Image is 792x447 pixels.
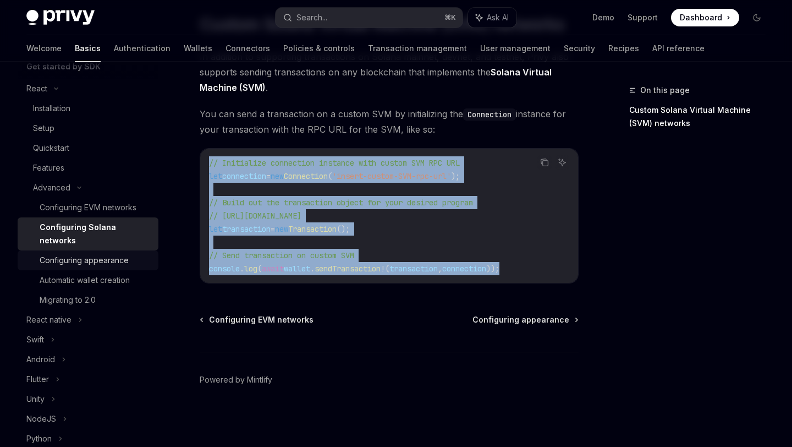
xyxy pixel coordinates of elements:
[537,155,552,170] button: Copy the contents from the code block
[487,12,509,23] span: Ask AI
[480,35,551,62] a: User management
[444,13,456,22] span: ⌘ K
[472,314,577,325] a: Configuring appearance
[209,250,354,260] span: // Send transaction on custom SVM
[332,171,451,181] span: 'insert-custom-SVM-rpc-url'
[33,181,70,194] div: Advanced
[671,9,739,26] a: Dashboard
[26,10,95,25] img: dark logo
[33,141,69,155] div: Quickstart
[680,12,722,23] span: Dashboard
[628,12,658,23] a: Support
[275,224,288,234] span: new
[209,224,222,234] span: let
[640,84,690,97] span: On this page
[201,314,313,325] a: Configuring EVM networks
[463,108,516,121] code: Connection
[337,224,350,234] span: ();
[26,373,49,386] div: Flutter
[389,264,438,274] span: transaction
[271,224,275,234] span: =
[240,264,244,274] span: .
[184,35,212,62] a: Wallets
[276,8,462,28] button: Search...⌘K
[315,264,381,274] span: sendTransaction
[652,35,705,62] a: API reference
[266,171,271,181] span: =
[18,290,158,310] a: Migrating to 2.0
[209,198,473,208] span: // Build out the transaction object for your desired program
[271,171,284,181] span: new
[40,201,136,214] div: Configuring EVM networks
[222,171,266,181] span: connection
[451,171,460,181] span: );
[209,211,301,221] span: // [URL][DOMAIN_NAME]
[18,118,158,138] a: Setup
[40,293,96,307] div: Migrating to 2.0
[226,35,270,62] a: Connectors
[18,270,158,290] a: Automatic wallet creation
[26,353,55,366] div: Android
[26,35,62,62] a: Welcome
[26,313,71,326] div: React native
[33,161,64,175] div: Features
[468,8,516,28] button: Ask AI
[629,101,774,132] a: Custom Solana Virtual Machine (SVM) networks
[262,264,284,274] span: await
[284,264,310,274] span: wallet
[200,106,579,137] span: You can send a transaction on a custom SVM by initializing the instance for your transaction with...
[222,224,271,234] span: transaction
[26,393,45,406] div: Unity
[296,11,327,24] div: Search...
[310,264,315,274] span: .
[748,9,766,26] button: Toggle dark mode
[18,217,158,250] a: Configuring Solana networks
[209,314,313,325] span: Configuring EVM networks
[438,264,442,274] span: ,
[385,264,389,274] span: (
[288,224,337,234] span: Transaction
[555,155,569,170] button: Ask AI
[200,49,579,95] span: In addition to supporting transactions on Solana mainnet, devnet, and testnet, Privy also support...
[18,99,158,118] a: Installation
[18,158,158,178] a: Features
[472,314,569,325] span: Configuring appearance
[284,171,328,181] span: Connection
[18,138,158,158] a: Quickstart
[33,102,70,115] div: Installation
[209,264,240,274] span: console
[18,250,158,270] a: Configuring appearance
[257,264,262,274] span: (
[40,221,152,247] div: Configuring Solana networks
[200,67,552,94] a: Solana Virtual Machine (SVM)
[26,432,52,445] div: Python
[442,264,486,274] span: connection
[608,35,639,62] a: Recipes
[486,264,499,274] span: ));
[381,264,385,274] span: !
[26,412,56,426] div: NodeJS
[592,12,614,23] a: Demo
[33,122,54,135] div: Setup
[75,35,101,62] a: Basics
[200,374,272,385] a: Powered by Mintlify
[283,35,355,62] a: Policies & controls
[40,274,130,287] div: Automatic wallet creation
[18,198,158,217] a: Configuring EVM networks
[244,264,257,274] span: log
[564,35,595,62] a: Security
[368,35,467,62] a: Transaction management
[26,333,44,346] div: Swift
[209,171,222,181] span: let
[26,82,47,95] div: React
[328,171,332,181] span: (
[209,158,460,168] span: // Initialize connection instance with custom SVM RPC URL
[40,254,129,267] div: Configuring appearance
[114,35,170,62] a: Authentication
